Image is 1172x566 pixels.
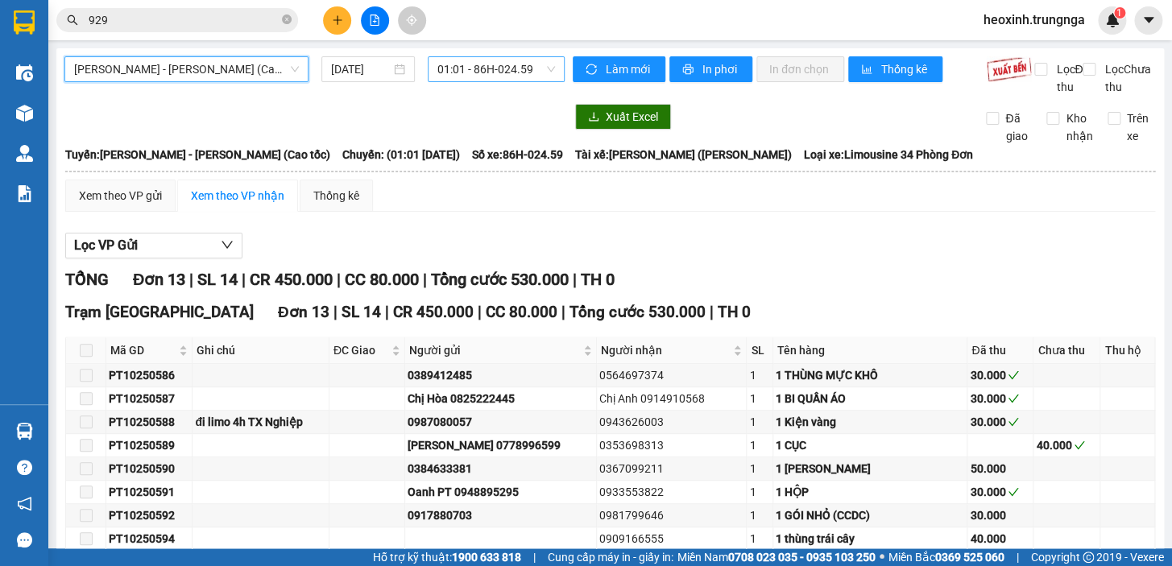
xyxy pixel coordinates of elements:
[569,303,706,321] span: Tổng cước 530.000
[109,436,189,454] div: PT10250589
[669,56,752,82] button: printerIn phơi
[472,146,563,163] span: Số xe: 86H-024.59
[193,337,329,364] th: Ghi chú
[332,14,343,26] span: plus
[74,235,138,255] span: Lọc VP Gửi
[67,14,78,26] span: search
[393,303,474,321] span: CR 450.000
[599,413,744,431] div: 0943626003
[749,413,770,431] div: 1
[106,481,193,504] td: PT10250591
[408,506,594,524] div: 0917880703
[1033,337,1100,364] th: Chưa thu
[8,8,234,39] li: Trung Nga
[880,554,884,560] span: ⚪️
[776,366,964,384] div: 1 THÙNG MỰC KHÔ
[408,366,594,384] div: 0389412485
[408,483,594,501] div: Oanh PT 0948895295
[935,551,1004,564] strong: 0369 525 060
[572,270,576,289] span: |
[970,483,1030,501] div: 30.000
[109,366,189,384] div: PT10250586
[331,60,391,78] input: 11/10/2025
[749,366,770,384] div: 1
[776,460,964,477] div: 1 [PERSON_NAME]
[17,532,32,547] span: message
[970,390,1030,407] div: 30.000
[1083,552,1094,563] span: copyright
[408,460,594,477] div: 0384633381
[749,483,770,501] div: 1
[606,60,652,78] span: Làm mới
[430,270,568,289] span: Tổng cước 530.000
[106,434,193,457] td: PT10250589
[106,504,193,527] td: PT10250592
[606,108,658,126] span: Xuất Excel
[1116,7,1122,19] span: 1
[191,187,284,205] div: Xem theo VP nhận
[8,8,64,64] img: logo.jpg
[561,303,565,321] span: |
[133,270,184,289] span: Đơn 13
[1134,6,1162,35] button: caret-down
[888,548,1004,566] span: Miền Bắc
[749,460,770,477] div: 1
[422,270,426,289] span: |
[1017,548,1019,566] span: |
[575,104,671,130] button: downloadXuất Excel
[599,483,744,501] div: 0933553822
[452,551,521,564] strong: 1900 633 818
[601,341,731,359] span: Người nhận
[106,364,193,387] td: PT10250586
[282,14,292,24] span: close-circle
[342,146,460,163] span: Chuyến: (01:01 [DATE])
[1008,486,1019,498] span: check
[967,337,1033,364] th: Đã thu
[776,413,964,431] div: 1 Kiện vàng
[65,233,242,258] button: Lọc VP Gửi
[599,460,744,477] div: 0367099211
[282,13,292,28] span: close-circle
[1114,7,1125,19] sup: 1
[74,57,299,81] span: Phan Thiết - Hồ Chí Minh (Cao tốc)
[241,270,245,289] span: |
[109,506,189,524] div: PT10250592
[756,56,844,82] button: In đơn chọn
[749,390,770,407] div: 1
[16,185,33,202] img: solution-icon
[406,14,417,26] span: aim
[16,145,33,162] img: warehouse-icon
[861,64,875,76] span: bar-chart
[478,303,482,321] span: |
[110,341,176,359] span: Mã GD
[1036,436,1097,454] div: 40.000
[106,457,193,481] td: PT10250590
[1050,60,1091,96] span: Lọc Đã thu
[970,530,1030,547] div: 40.000
[749,530,770,547] div: 1
[999,109,1034,145] span: Đã giao
[195,413,326,431] div: đi limo 4h TX Nghiệp
[533,548,536,566] span: |
[188,270,193,289] span: |
[89,11,279,29] input: Tìm tên, số ĐT hoặc mã đơn
[106,411,193,434] td: PT10250588
[1141,13,1156,27] span: caret-down
[1008,393,1019,404] span: check
[573,56,665,82] button: syncLàm mới
[336,270,340,289] span: |
[14,10,35,35] img: logo-vxr
[398,6,426,35] button: aim
[702,60,739,78] span: In phơi
[971,10,1098,30] span: heoxinh.trungnga
[8,68,111,86] li: VP [PERSON_NAME]
[106,387,193,411] td: PT10250587
[373,548,521,566] span: Hỗ trợ kỹ thuật:
[848,56,942,82] button: bar-chartThống kê
[776,390,964,407] div: 1 BI QUẦN ÁO
[1120,109,1156,145] span: Trên xe
[718,303,751,321] span: TH 0
[804,146,973,163] span: Loại xe: Limousine 34 Phòng Đơn
[599,390,744,407] div: Chị Anh 0914910568
[65,270,109,289] span: TỔNG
